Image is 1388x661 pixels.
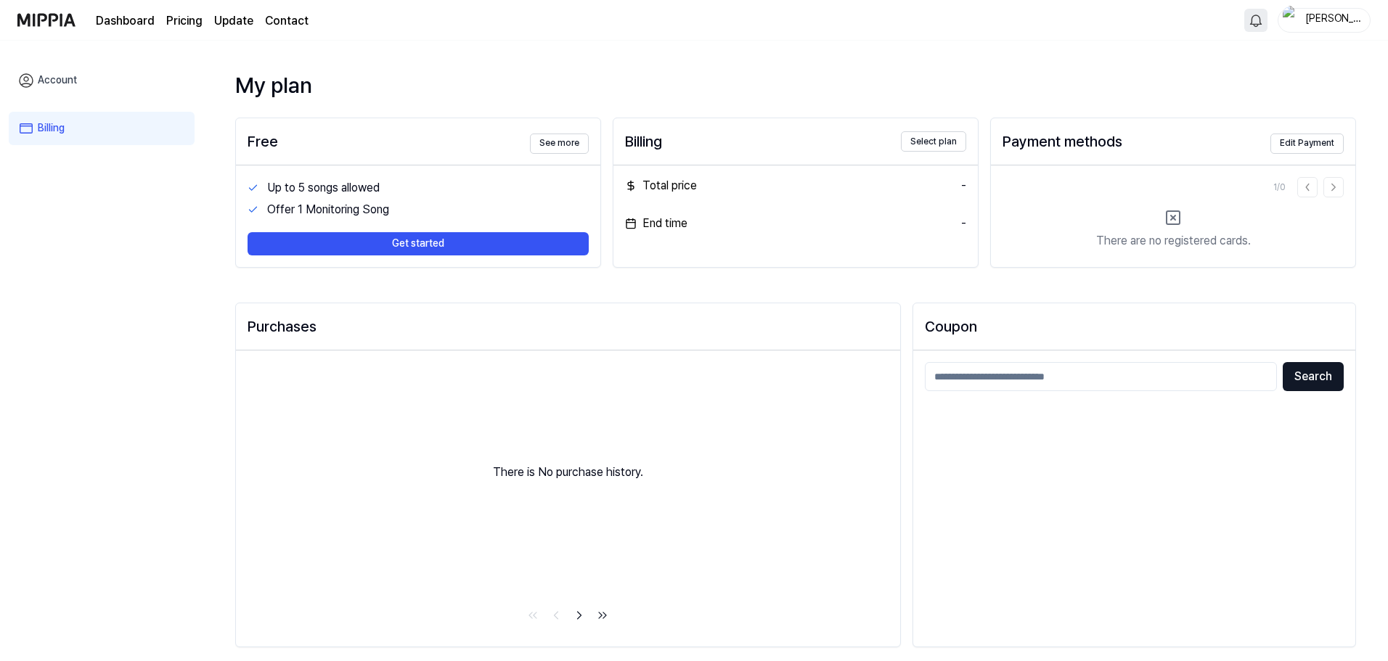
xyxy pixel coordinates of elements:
[214,12,253,30] a: Update
[248,315,889,338] div: Purchases
[236,605,900,629] nav: pagination
[523,605,543,625] a: Go to first page
[235,70,1356,100] div: My plan
[1247,12,1265,29] img: 알림
[265,12,309,30] a: Contact
[592,605,613,625] a: Go to last page
[248,130,278,153] div: Free
[530,134,589,154] button: See more
[546,605,566,625] a: Go to previous page
[236,350,900,594] div: There is No purchase history.
[166,12,203,30] a: Pricing
[9,112,195,145] a: Billing
[1305,12,1361,28] div: [PERSON_NAME]
[530,129,589,153] a: See more
[1283,6,1300,35] img: profile
[961,177,966,194] div: -
[96,12,155,30] a: Dashboard
[1273,181,1286,194] div: 1 / 0
[901,131,966,152] button: Select plan
[961,215,966,232] div: -
[1096,232,1251,250] div: There are no registered cards.
[248,232,589,255] button: Get started
[1283,362,1344,391] button: Search
[569,605,589,625] a: Go to next page
[925,315,1344,338] h2: Coupon
[1003,130,1122,153] div: Payment methods
[625,130,662,153] div: Billing
[1278,8,1371,33] button: profile[PERSON_NAME]
[267,201,589,218] div: Offer 1 Monitoring Song
[9,64,195,97] a: Account
[625,177,697,194] div: Total price
[625,215,687,232] div: End time
[1270,129,1344,153] a: Edit Payment
[1270,134,1344,154] button: Edit Payment
[248,221,589,255] a: Get started
[267,179,589,197] div: Up to 5 songs allowed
